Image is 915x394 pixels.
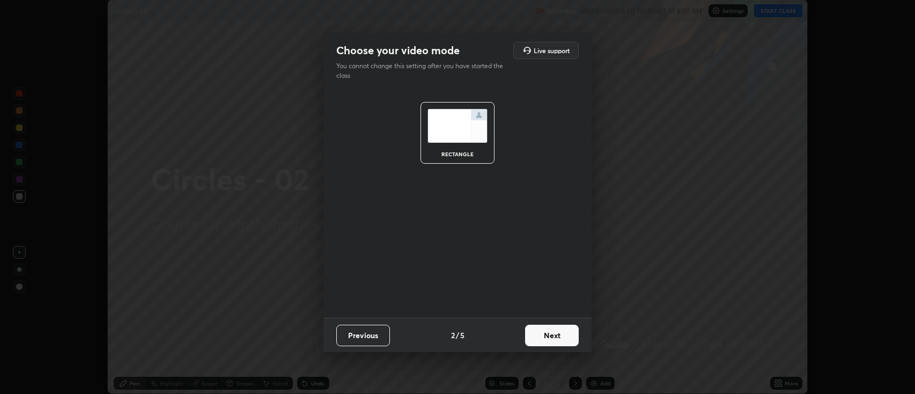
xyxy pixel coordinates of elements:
h2: Choose your video mode [336,43,460,57]
button: Next [525,325,579,346]
img: normalScreenIcon.ae25ed63.svg [427,109,488,143]
h5: Live support [534,47,570,54]
p: You cannot change this setting after you have started the class [336,61,510,81]
h4: / [456,330,459,341]
h4: 5 [460,330,464,341]
div: rectangle [436,151,479,157]
h4: 2 [451,330,455,341]
button: Previous [336,325,390,346]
